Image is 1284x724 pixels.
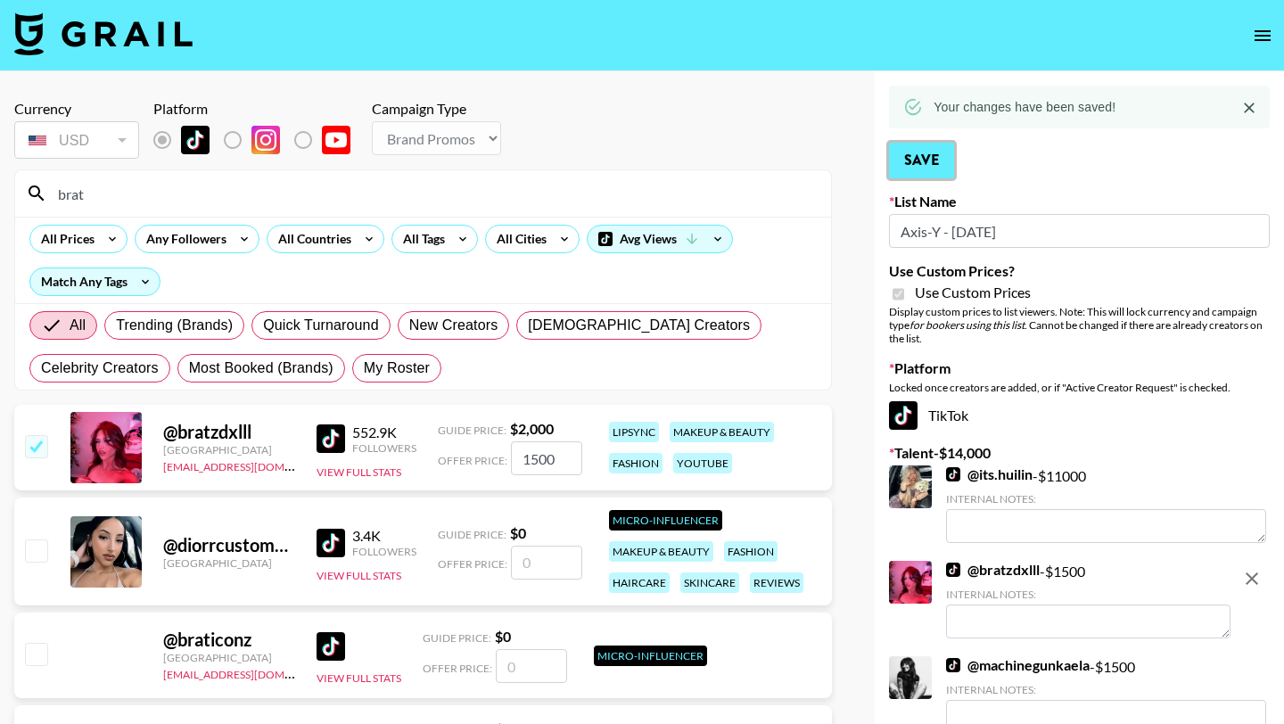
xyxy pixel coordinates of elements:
[163,651,295,664] div: [GEOGRAPHIC_DATA]
[1234,561,1270,596] button: remove
[163,534,295,556] div: @ diorrcustomgifts
[889,262,1270,280] label: Use Custom Prices?
[116,315,233,336] span: Trending (Brands)
[317,569,401,582] button: View Full Stats
[594,646,707,666] div: Micro-Influencer
[588,226,732,252] div: Avg Views
[889,305,1270,345] div: Display custom prices to list viewers. Note: This will lock currency and campaign type . Cannot b...
[946,588,1230,601] div: Internal Notes:
[889,193,1270,210] label: List Name
[609,572,670,593] div: haircare
[163,556,295,570] div: [GEOGRAPHIC_DATA]
[352,527,416,545] div: 3.4K
[946,656,1090,674] a: @machinegunkaela
[889,444,1270,462] label: Talent - $ 14,000
[946,465,1266,543] div: - $ 11000
[946,658,960,672] img: TikTok
[889,359,1270,377] label: Platform
[511,546,582,580] input: 0
[915,284,1031,301] span: Use Custom Prices
[670,422,774,442] div: makeup & beauty
[30,226,98,252] div: All Prices
[163,457,342,473] a: [EMAIL_ADDRESS][DOMAIN_NAME]
[1245,18,1280,53] button: open drawer
[14,118,139,162] div: Currency is locked to USD
[510,524,526,541] strong: $ 0
[889,143,954,178] button: Save
[946,465,1033,483] a: @its.huilin
[317,671,401,685] button: View Full Stats
[317,424,345,453] img: TikTok
[889,381,1270,394] div: Locked once creators are added, or if "Active Creator Request" is checked.
[511,441,582,475] input: 2,000
[889,401,1270,430] div: TikTok
[18,125,136,156] div: USD
[724,541,778,562] div: fashion
[392,226,449,252] div: All Tags
[317,632,345,661] img: TikTok
[70,315,86,336] span: All
[609,510,722,531] div: Micro-Influencer
[673,453,732,473] div: youtube
[364,358,430,379] span: My Roster
[528,315,750,336] span: [DEMOGRAPHIC_DATA] Creators
[352,441,416,455] div: Followers
[14,12,193,55] img: Grail Talent
[423,631,491,645] span: Guide Price:
[889,401,918,430] img: TikTok
[946,492,1266,506] div: Internal Notes:
[750,572,803,593] div: reviews
[372,100,501,118] div: Campaign Type
[909,318,1025,332] em: for bookers using this list
[322,126,350,154] img: YouTube
[14,100,139,118] div: Currency
[609,422,659,442] div: lipsync
[153,121,365,159] div: List locked to TikTok.
[136,226,230,252] div: Any Followers
[934,91,1115,123] div: Your changes have been saved!
[946,683,1266,696] div: Internal Notes:
[423,662,492,675] span: Offer Price:
[486,226,550,252] div: All Cities
[1236,95,1263,121] button: Close
[352,424,416,441] div: 552.9K
[946,563,960,577] img: TikTok
[438,454,507,467] span: Offer Price:
[267,226,355,252] div: All Countries
[163,664,342,681] a: [EMAIL_ADDRESS][DOMAIN_NAME]
[409,315,498,336] span: New Creators
[251,126,280,154] img: Instagram
[317,465,401,479] button: View Full Stats
[609,453,663,473] div: fashion
[317,529,345,557] img: TikTok
[438,528,506,541] span: Guide Price:
[163,443,295,457] div: [GEOGRAPHIC_DATA]
[153,100,365,118] div: Platform
[30,268,160,295] div: Match Any Tags
[47,179,820,208] input: Search by User Name
[438,424,506,437] span: Guide Price:
[438,557,507,571] span: Offer Price:
[41,358,159,379] span: Celebrity Creators
[263,315,379,336] span: Quick Turnaround
[189,358,333,379] span: Most Booked (Brands)
[181,126,210,154] img: TikTok
[163,421,295,443] div: @ bratzdxlll
[496,649,567,683] input: 0
[946,561,1230,638] div: - $ 1500
[946,467,960,481] img: TikTok
[510,420,554,437] strong: $ 2,000
[680,572,739,593] div: skincare
[946,561,1040,579] a: @bratzdxlll
[609,541,713,562] div: makeup & beauty
[352,545,416,558] div: Followers
[495,628,511,645] strong: $ 0
[163,629,295,651] div: @ braticonz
